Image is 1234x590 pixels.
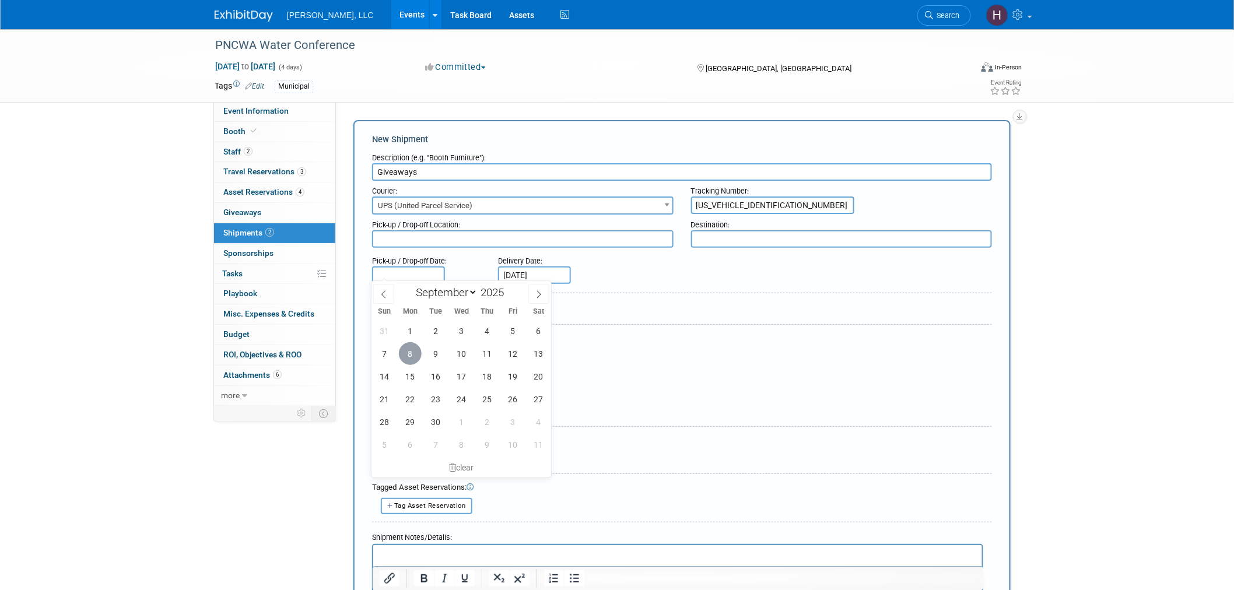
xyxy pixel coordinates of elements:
a: Search [917,5,971,26]
div: Tagged Asset Reservations: [372,482,992,493]
span: Event Information [223,106,289,115]
span: Travel Reservations [223,167,306,176]
div: Cost: [372,333,992,345]
div: Municipal [275,80,313,93]
span: Thu [474,308,500,315]
img: Format-Inperson.png [981,62,993,72]
span: Tue [423,308,448,315]
a: Attachments6 [214,366,335,385]
span: October 10, 2025 [502,433,524,456]
span: September 29, 2025 [399,410,422,433]
span: September 16, 2025 [425,365,447,388]
button: Subscript [489,570,509,587]
span: October 7, 2025 [425,433,447,456]
input: Year [478,286,513,299]
button: Italic [434,570,454,587]
span: September 13, 2025 [527,342,550,365]
span: September 11, 2025 [476,342,499,365]
span: 2 [265,228,274,237]
a: Playbook [214,284,335,304]
span: September 1, 2025 [399,319,422,342]
button: Superscript [509,570,529,587]
span: Budget [223,329,250,339]
img: ExhibitDay [215,10,273,22]
div: clear [371,458,551,477]
a: Budget [214,325,335,345]
a: ROI, Objectives & ROO [214,345,335,365]
span: September 15, 2025 [399,365,422,388]
td: Tags [215,80,264,93]
span: 2 [244,147,253,156]
span: September 20, 2025 [527,365,550,388]
a: Travel Reservations3 [214,162,335,182]
div: Shipment Notes/Details: [372,527,983,544]
span: ROI, Objectives & ROO [223,350,302,359]
td: Personalize Event Tab Strip [292,406,312,421]
span: Playbook [223,289,257,298]
span: October 4, 2025 [527,410,550,433]
span: September 3, 2025 [450,319,473,342]
span: Sat [525,308,551,315]
span: Asset Reservations [223,187,304,196]
span: August 31, 2025 [373,319,396,342]
span: September 8, 2025 [399,342,422,365]
span: September 2, 2025 [425,319,447,342]
button: Insert/edit link [380,570,399,587]
span: Tag Asset Reservation [394,502,466,510]
span: Giveaways [223,208,261,217]
a: Sponsorships [214,244,335,264]
span: Misc. Expenses & Credits [223,309,314,318]
div: Destination: [691,215,993,230]
span: September 23, 2025 [425,388,447,410]
span: September 26, 2025 [502,388,524,410]
span: September 19, 2025 [502,365,524,388]
button: Bold [414,570,434,587]
span: September 17, 2025 [450,365,473,388]
i: Booth reservation complete [251,128,257,134]
button: Underline [454,570,474,587]
div: New Shipment [372,134,992,146]
span: September 30, 2025 [425,410,447,433]
a: Booth [214,122,335,142]
a: Asset Reservations4 [214,182,335,202]
a: Edit [245,82,264,90]
span: Mon [397,308,423,315]
button: Committed [421,61,490,73]
button: Numbered list [544,570,563,587]
span: 3 [297,167,306,176]
span: September 14, 2025 [373,365,396,388]
a: Tasks [214,264,335,284]
a: Event Information [214,101,335,121]
div: In-Person [995,63,1022,72]
span: 4 [296,188,304,196]
span: October 11, 2025 [527,433,550,456]
span: September 4, 2025 [476,319,499,342]
span: UPS (United Parcel Service) [372,196,674,215]
span: (4 days) [278,64,302,71]
span: Fri [500,308,525,315]
span: September 28, 2025 [373,410,396,433]
span: September 10, 2025 [450,342,473,365]
a: Misc. Expenses & Credits [214,304,335,324]
span: September 5, 2025 [502,319,524,342]
span: September 12, 2025 [502,342,524,365]
span: September 22, 2025 [399,388,422,410]
span: October 3, 2025 [502,410,524,433]
a: Staff2 [214,142,335,162]
div: Tracking Number: [691,181,993,196]
span: more [221,391,240,400]
span: September 9, 2025 [425,342,447,365]
span: Tasks [222,269,243,278]
span: 6 [273,370,282,379]
span: September 7, 2025 [373,342,396,365]
span: September 21, 2025 [373,388,396,410]
span: Booth [223,127,259,136]
td: Toggle Event Tabs [312,406,336,421]
div: Description (e.g. "Booth Furniture"): [372,147,992,163]
span: Staff [223,147,253,156]
div: Event Rating [990,80,1022,86]
span: Search [933,11,960,20]
span: Wed [448,308,474,315]
div: Delivery Date: [498,251,640,266]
